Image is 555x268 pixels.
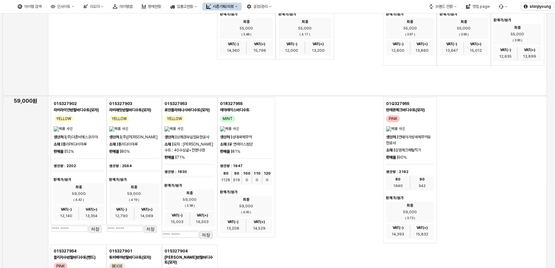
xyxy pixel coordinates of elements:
[5,98,45,104] h5: 59,000원
[495,3,511,10] div: 버그 제보 및 기능 개선 요청
[177,4,193,9] div: 입출고현황
[202,3,242,10] button: 시즌기획/리뷰
[57,4,70,9] div: 인사이트
[79,3,108,10] button: 리오더
[166,3,201,10] button: 입출고현황
[253,4,268,9] div: 설정/관리
[425,3,461,10] button: 브랜드 전환
[90,4,100,9] div: 리오더
[521,3,554,10] button: shinjiyoung
[243,3,276,10] button: 설정/관리
[148,4,161,9] div: 판매현황
[435,4,453,9] div: 브랜드 전환
[47,3,78,10] button: 인사이트
[530,4,551,9] p: shinjiyoung
[14,3,45,10] button: 아이템 검색
[119,4,132,9] div: 아이템맵
[109,3,136,10] button: 아이템맵
[138,3,165,10] button: 판매현황
[472,4,490,9] div: 영업 page
[462,3,494,10] button: 영업 page
[24,4,42,9] div: 아이템 검색
[213,4,234,9] div: 시즌기획/리뷰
